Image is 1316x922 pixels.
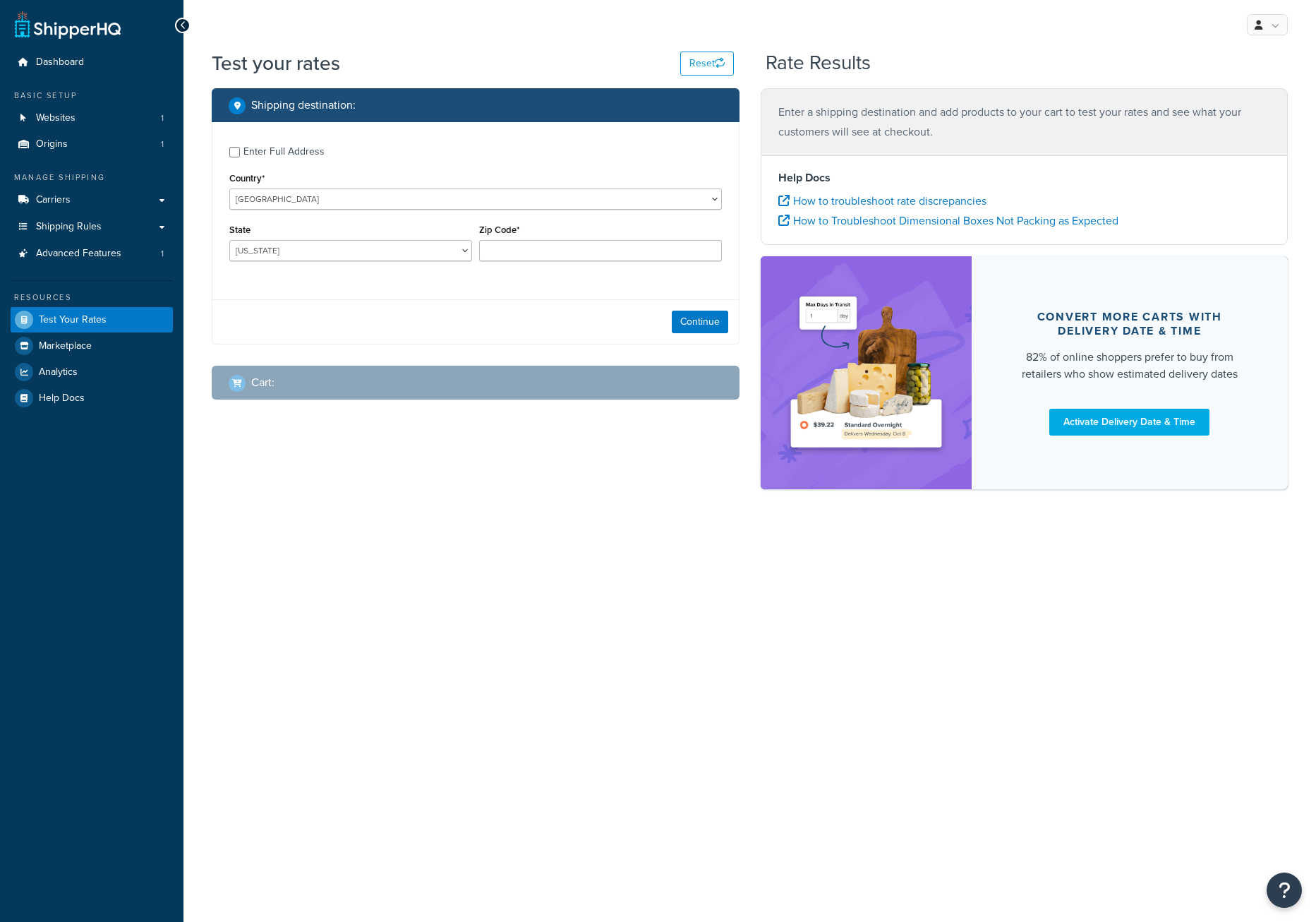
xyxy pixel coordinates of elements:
[479,224,519,235] label: Zip Code*
[36,138,68,150] span: Origins
[766,52,871,74] h2: Rate Results
[11,214,173,240] a: Shipping Rules
[39,366,78,378] span: Analytics
[1267,873,1302,908] button: Open Resource Center
[11,131,173,157] a: Origins1
[782,277,950,468] img: feature-image-ddt-36eae7f7280da8017bfb280eaccd9c446f90b1fe08728e4019434db127062ab4.png
[11,187,173,213] a: Carriers
[11,90,173,102] div: Basic Setup
[11,49,173,76] a: Dashboard
[212,49,340,77] h1: Test your rates
[1006,310,1255,338] div: Convert more carts with delivery date & time
[36,221,102,233] span: Shipping Rules
[11,241,173,267] li: Advanced Features
[36,248,121,260] span: Advanced Features
[39,340,92,352] span: Marketplace
[11,131,173,157] li: Origins
[36,194,71,206] span: Carriers
[11,292,173,304] div: Resources
[161,138,164,150] span: 1
[229,173,265,184] label: Country*
[251,99,356,112] h2: Shipping destination :
[1049,409,1209,436] a: Activate Delivery Date & Time
[778,102,1271,142] p: Enter a shipping destination and add products to your cart to test your rates and see what your c...
[11,105,173,131] li: Websites
[11,359,173,385] a: Analytics
[161,248,164,260] span: 1
[778,169,1271,186] h4: Help Docs
[11,172,173,184] div: Manage Shipping
[39,314,107,326] span: Test Your Rates
[11,241,173,267] a: Advanced Features1
[229,224,250,235] label: State
[229,147,240,157] input: Enter Full Address
[778,212,1118,229] a: How to Troubleshoot Dimensional Boxes Not Packing as Expected
[11,333,173,359] a: Marketplace
[161,112,164,124] span: 1
[680,52,734,76] button: Reset
[11,385,173,411] a: Help Docs
[11,105,173,131] a: Websites1
[243,142,325,162] div: Enter Full Address
[36,112,76,124] span: Websites
[251,376,274,389] h2: Cart :
[39,393,85,405] span: Help Docs
[778,193,986,209] a: How to troubleshoot rate discrepancies
[11,307,173,333] a: Test Your Rates
[36,56,84,68] span: Dashboard
[1006,349,1255,383] div: 82% of online shoppers prefer to buy from retailers who show estimated delivery dates
[672,311,728,333] button: Continue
